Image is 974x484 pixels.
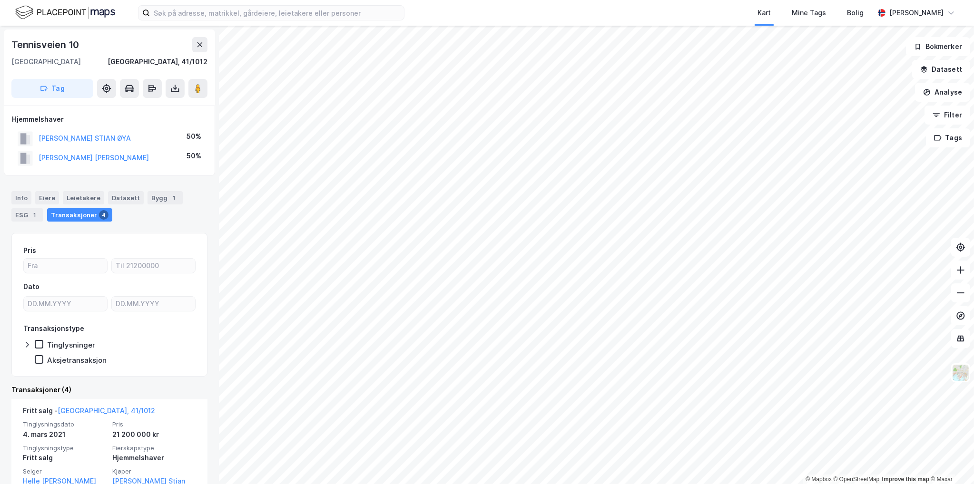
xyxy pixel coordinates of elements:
span: Pris [112,420,196,428]
button: Bokmerker [906,37,970,56]
div: Hjemmelshaver [12,114,207,125]
input: Til 21200000 [112,259,195,273]
span: Tinglysningstype [23,444,107,452]
button: Tags [926,128,970,147]
a: OpenStreetMap [834,476,880,483]
input: Søk på adresse, matrikkel, gårdeiere, leietakere eller personer [150,6,404,20]
div: 4 [99,210,108,220]
div: 1 [169,193,179,203]
div: Tennisveien 10 [11,37,81,52]
div: Mine Tags [792,7,826,19]
span: Kjøper [112,467,196,475]
div: Dato [23,281,39,292]
div: Hjemmelshaver [112,452,196,464]
div: [GEOGRAPHIC_DATA], 41/1012 [108,56,207,68]
div: Transaksjonstype [23,323,84,334]
input: DD.MM.YYYY [112,297,195,311]
iframe: Chat Widget [926,438,974,484]
button: Datasett [912,60,970,79]
div: Kart [758,7,771,19]
div: Info [11,191,31,204]
span: Eierskapstype [112,444,196,452]
div: Fritt salg - [23,405,155,420]
a: Improve this map [882,476,929,483]
div: ESG [11,208,43,222]
div: Eiere [35,191,59,204]
div: 1 [30,210,39,220]
div: Leietakere [63,191,104,204]
div: Datasett [108,191,144,204]
div: Bygg [148,191,183,204]
div: Transaksjoner (4) [11,384,207,396]
img: Z [952,364,970,382]
div: 21 200 000 kr [112,429,196,440]
div: Fritt salg [23,452,107,464]
a: Mapbox [806,476,832,483]
button: Tag [11,79,93,98]
img: logo.f888ab2527a4732fd821a326f86c7f29.svg [15,4,115,21]
span: Selger [23,467,107,475]
input: DD.MM.YYYY [24,297,107,311]
div: [PERSON_NAME] [889,7,944,19]
button: Analyse [915,83,970,102]
input: Fra [24,259,107,273]
a: [GEOGRAPHIC_DATA], 41/1012 [58,407,155,415]
div: Aksjetransaksjon [47,356,107,365]
div: [GEOGRAPHIC_DATA] [11,56,81,68]
div: 50% [187,131,201,142]
button: Filter [925,106,970,125]
div: Kontrollprogram for chat [926,438,974,484]
div: Pris [23,245,36,256]
div: Bolig [847,7,864,19]
div: 4. mars 2021 [23,429,107,440]
div: Tinglysninger [47,340,95,349]
span: Tinglysningsdato [23,420,107,428]
div: Transaksjoner [47,208,112,222]
div: 50% [187,150,201,162]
